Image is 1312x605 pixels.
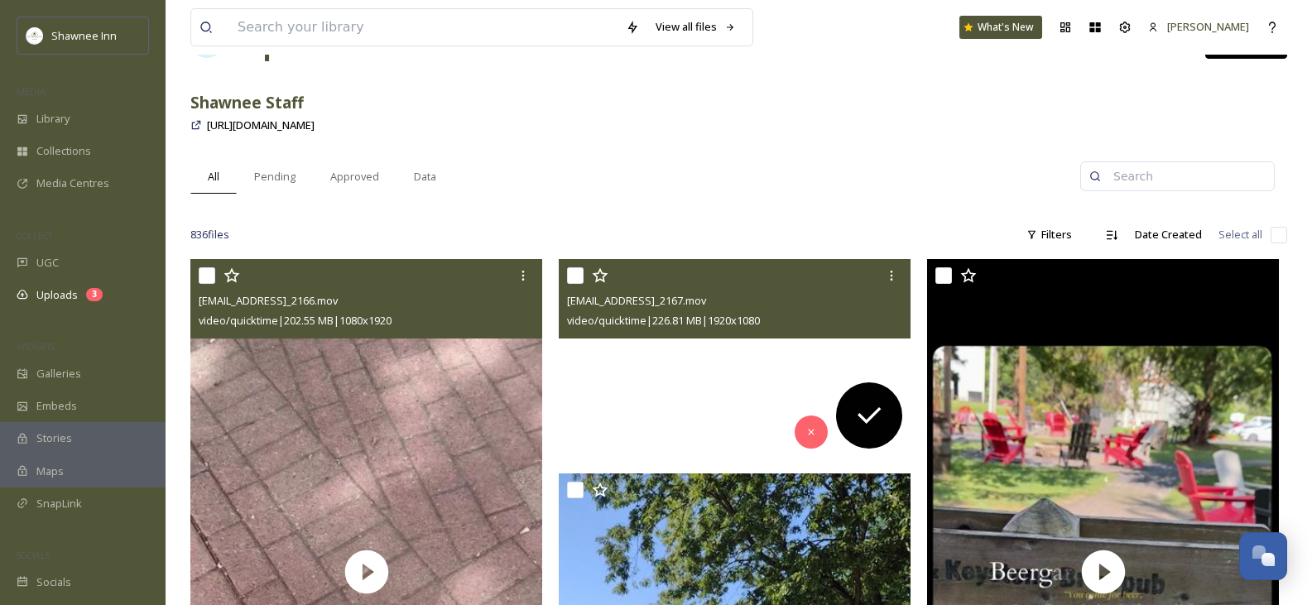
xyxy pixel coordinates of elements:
span: [EMAIL_ADDRESS]_2166.mov [199,293,338,308]
span: video/quicktime | 202.55 MB | 1080 x 1920 [199,313,392,328]
input: Search [1105,160,1266,193]
span: Library [36,111,70,127]
input: Search your library [229,9,618,46]
button: Open Chat [1239,532,1287,580]
span: MEDIA [17,85,46,98]
span: [PERSON_NAME] [1167,19,1249,34]
span: [URL][DOMAIN_NAME] [207,118,315,132]
div: 3 [86,288,103,301]
a: [URL][DOMAIN_NAME] [207,115,315,135]
span: Stories [36,430,72,446]
span: Pending [254,169,296,185]
span: Socials [36,574,71,590]
span: Select all [1218,227,1262,242]
span: Shawnee Inn [51,28,117,43]
span: Maps [36,463,64,479]
span: Approved [330,169,379,185]
span: Galleries [36,366,81,382]
span: SnapLink [36,496,82,511]
span: Media Centres [36,175,109,191]
span: WIDGETS [17,340,55,353]
span: SOCIALS [17,549,50,561]
strong: Shawnee Staff [190,91,304,113]
video: ext_1755626691.798122_marketing@shawneeinn.com-IMG_2167.mov [559,259,911,457]
span: Uploads [36,287,78,303]
span: Embeds [36,398,77,414]
span: UGC [36,255,59,271]
span: COLLECT [17,229,52,242]
div: Date Created [1127,218,1210,251]
span: video/quicktime | 226.81 MB | 1920 x 1080 [567,313,760,328]
a: What's New [959,16,1042,39]
a: [PERSON_NAME] [1140,11,1257,43]
span: 836 file s [190,227,229,242]
span: All [208,169,219,185]
div: Filters [1018,218,1080,251]
span: Data [414,169,436,185]
span: Collections [36,143,91,159]
span: [EMAIL_ADDRESS]_2167.mov [567,293,706,308]
a: View all files [647,11,744,43]
img: shawnee-300x300.jpg [26,27,43,44]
